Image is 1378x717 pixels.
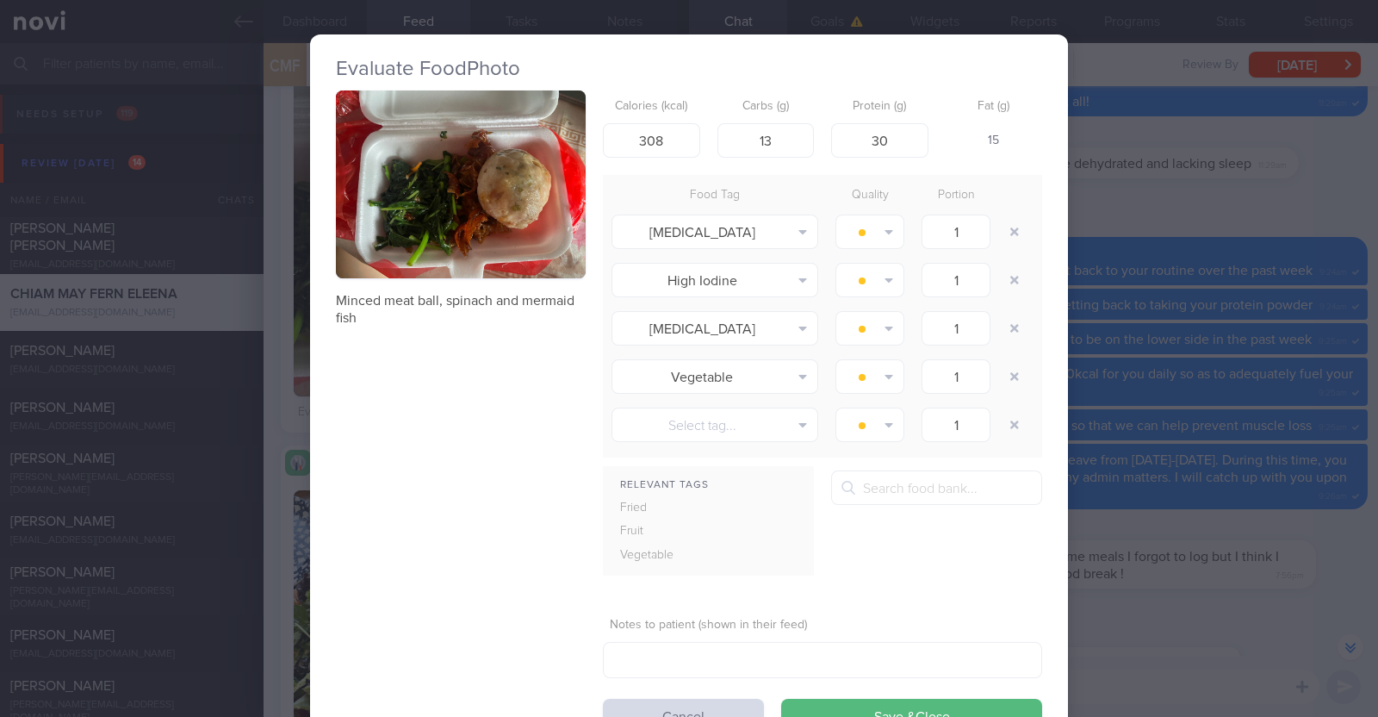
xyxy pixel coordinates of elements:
input: 9 [831,123,928,158]
h2: Evaluate Food Photo [336,56,1042,82]
input: 33 [717,123,815,158]
input: Search food bank... [831,471,1042,505]
input: 250 [603,123,700,158]
input: 1.0 [922,311,990,346]
div: Portion [913,184,999,208]
label: Fat (g) [953,99,1036,115]
button: Vegetable [611,359,818,394]
div: Food Tag [603,184,827,208]
label: Carbs (g) [724,99,808,115]
div: Fruit [603,520,713,544]
div: Quality [827,184,913,208]
button: [MEDICAL_DATA] [611,215,818,249]
button: High Iodine [611,263,818,297]
label: Protein (g) [838,99,922,115]
div: Vegetable [603,544,713,568]
p: Minced meat ball, spinach and mermaid fish [336,292,586,327]
div: Fried [603,496,713,521]
div: 15 [946,123,1043,159]
input: 1.0 [922,263,990,297]
label: Calories (kcal) [610,99,693,115]
button: Select tag... [611,408,818,442]
input: 1.0 [922,215,990,249]
button: [MEDICAL_DATA] [611,311,818,346]
div: Relevant Tags [603,475,814,496]
label: Notes to patient (shown in their feed) [610,618,1035,633]
img: Minced meat ball, spinach and mermaid fish [336,90,586,278]
input: 1.0 [922,359,990,394]
input: 1.0 [922,408,990,442]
